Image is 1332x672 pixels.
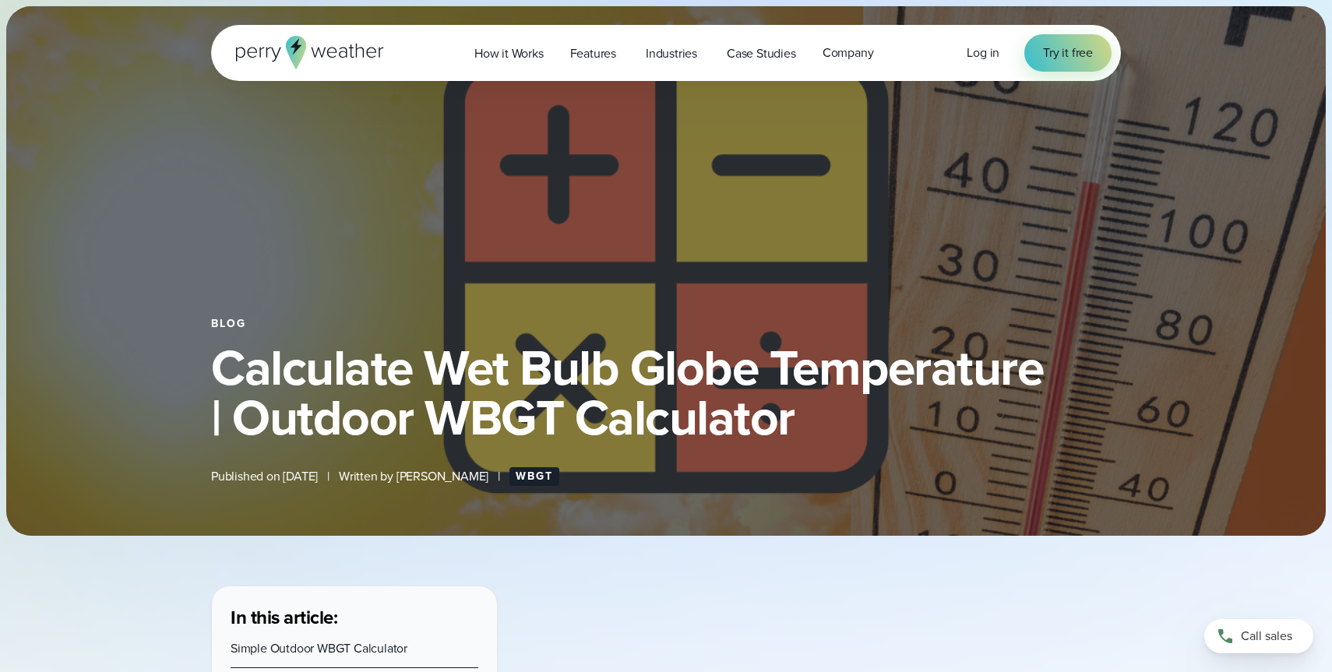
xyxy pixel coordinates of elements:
a: Case Studies [714,37,809,69]
span: Features [570,44,616,63]
h3: In this article: [231,605,478,630]
div: Blog [211,318,1121,330]
span: Published on [DATE] [211,467,318,486]
span: Case Studies [727,44,796,63]
span: How it Works [474,44,544,63]
a: Log in [967,44,999,62]
span: Try it free [1043,44,1093,62]
span: Company [823,44,874,62]
a: WBGT [509,467,559,486]
span: Call sales [1241,627,1292,646]
span: | [327,467,329,486]
a: Call sales [1204,619,1313,653]
span: Written by [PERSON_NAME] [339,467,488,486]
span: Industries [646,44,697,63]
a: Try it free [1024,34,1112,72]
a: Simple Outdoor WBGT Calculator [231,639,407,657]
a: How it Works [461,37,557,69]
span: | [498,467,500,486]
h1: Calculate Wet Bulb Globe Temperature | Outdoor WBGT Calculator [211,343,1121,442]
iframe: WBGT Explained: Listen as we break down all you need to know about WBGT Video [646,586,1075,650]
